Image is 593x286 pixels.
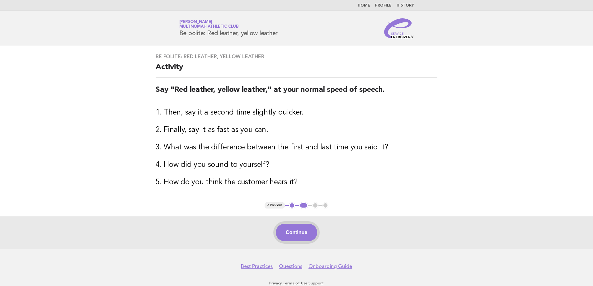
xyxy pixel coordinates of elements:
h3: 5. How do you think the customer hears it? [156,177,437,187]
a: Support [308,281,324,285]
h1: Be polite: Red leather, yellow leather [179,20,278,36]
a: Best Practices [241,263,273,270]
h3: 2. Finally, say it as fast as you can. [156,125,437,135]
button: Continue [276,224,317,241]
h3: 3. What was the difference between the first and last time you said it? [156,143,437,152]
button: < Previous [265,202,285,209]
img: Service Energizers [384,18,414,38]
a: Questions [279,263,302,270]
p: · · [106,281,487,286]
h3: Be polite: Red leather, yellow leather [156,54,437,60]
a: Home [358,4,370,7]
a: Onboarding Guide [308,263,352,270]
button: 2 [299,202,308,209]
span: Multnomah Athletic Club [179,25,239,29]
a: Privacy [269,281,282,285]
button: 1 [289,202,295,209]
a: Profile [375,4,392,7]
a: History [397,4,414,7]
h2: Say "Red leather, yellow leather," at your normal speed of speech. [156,85,437,100]
h3: 4. How did you sound to yourself? [156,160,437,170]
h2: Activity [156,62,437,77]
a: Terms of Use [283,281,308,285]
a: [PERSON_NAME]Multnomah Athletic Club [179,20,239,29]
h3: 1. Then, say it a second time slightly quicker. [156,108,437,118]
